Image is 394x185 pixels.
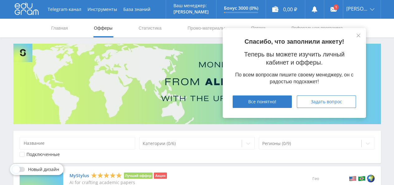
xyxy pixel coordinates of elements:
[291,19,344,37] a: Реферальная программа
[233,50,356,66] p: Теперь вы можете изучить личный кабинет и офферы.
[233,95,292,108] button: Все понятно!
[69,173,89,178] a: MyStylus
[69,180,167,185] p: AI for crafting academic papers
[250,19,266,37] a: Потоки
[187,19,225,37] a: Промо-материалы
[173,3,209,8] p: Ваш менеджер:
[138,19,162,37] a: Статистика
[154,173,167,179] li: Акция
[26,152,60,157] div: Подключенные
[13,44,381,124] img: Banner
[248,99,276,104] span: Все понятно!
[93,19,113,37] a: Офферы
[346,6,368,11] span: [PERSON_NAME]
[173,9,209,14] p: [PERSON_NAME]
[224,6,258,11] p: Бонус 3000 (0%)
[311,99,342,104] span: Задать вопрос
[233,38,356,45] p: Спасибо, что заполнили анкету!
[233,71,356,85] div: По всем вопросам пишите своему менеджеру, он с радостью подскажет!
[124,173,153,179] li: Лучший оффер
[28,167,59,172] span: Новый дизайн
[297,95,356,108] button: Задать вопрос
[91,172,122,179] div: 5 Stars
[20,137,135,149] input: Название
[51,19,69,37] a: Главная
[312,173,335,184] div: Гео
